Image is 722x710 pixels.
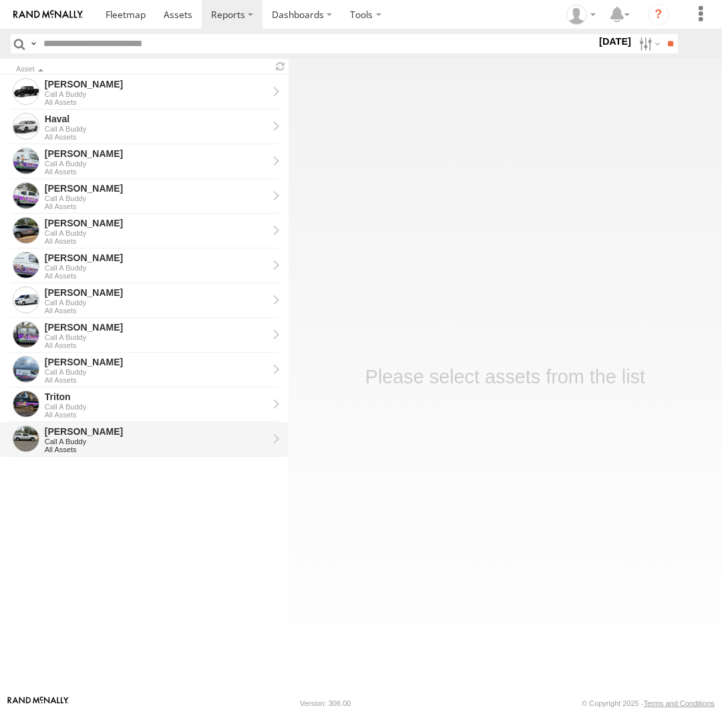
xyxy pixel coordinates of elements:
[300,699,351,707] div: Version: 306.00
[45,125,268,133] div: Call A Buddy
[45,168,268,176] div: All Assets
[45,202,268,210] div: All Assets
[45,113,268,125] div: Haval - View Asset History
[45,299,268,307] div: Call A Buddy
[582,699,715,707] div: © Copyright 2025 -
[28,34,39,53] label: Search Query
[45,78,268,90] div: Stan - View Asset History
[45,264,268,272] div: Call A Buddy
[45,391,268,403] div: Triton - View Asset History
[644,699,715,707] a: Terms and Conditions
[45,411,268,419] div: All Assets
[634,34,663,53] label: Search Filter Options
[562,5,600,25] div: Helen Mason
[45,287,268,299] div: Michael - View Asset History
[273,60,289,73] span: Refresh
[45,368,268,376] div: Call A Buddy
[45,194,268,202] div: Call A Buddy
[45,333,268,341] div: Call A Buddy
[45,90,268,98] div: Call A Buddy
[45,133,268,141] div: All Assets
[45,356,268,368] div: Jamie - View Asset History
[7,697,69,710] a: Visit our Website
[45,148,268,160] div: Tom - View Asset History
[45,229,268,237] div: Call A Buddy
[45,437,268,446] div: Call A Buddy
[45,217,268,229] div: Chris - View Asset History
[45,160,268,168] div: Call A Buddy
[45,446,268,454] div: All Assets
[45,98,268,106] div: All Assets
[596,34,634,49] label: [DATE]
[45,403,268,411] div: Call A Buddy
[45,321,268,333] div: Kyle - View Asset History
[45,252,268,264] div: Peter - View Asset History
[45,237,268,245] div: All Assets
[16,66,267,73] div: Click to Sort
[45,182,268,194] div: Daniel - View Asset History
[45,425,268,437] div: Andrew - View Asset History
[45,376,268,384] div: All Assets
[13,10,83,19] img: rand-logo.svg
[648,4,669,25] i: ?
[45,272,268,280] div: All Assets
[45,341,268,349] div: All Assets
[45,307,268,315] div: All Assets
